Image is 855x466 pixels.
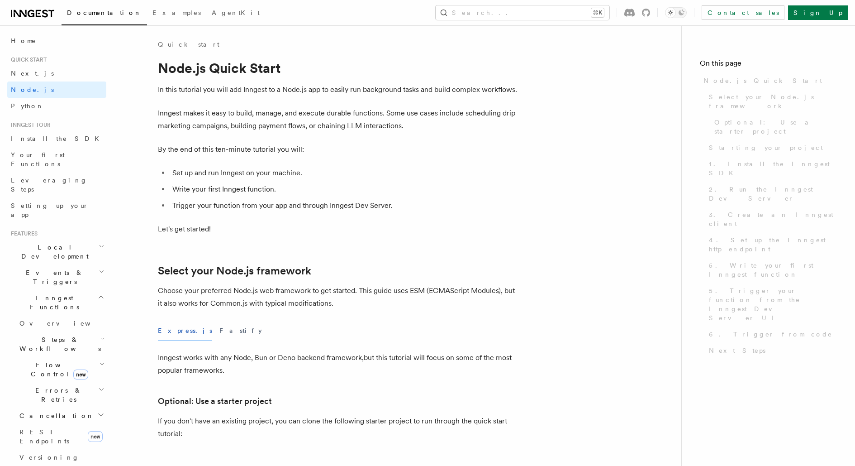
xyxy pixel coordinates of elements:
span: new [88,431,103,442]
span: Steps & Workflows [16,335,101,353]
p: In this tutorial you will add Inngest to a Node.js app to easily run background tasks and build c... [158,83,520,96]
span: 4. Set up the Inngest http endpoint [709,235,837,254]
button: Steps & Workflows [16,331,106,357]
span: Python [11,102,44,110]
a: Setting up your app [7,197,106,223]
a: Install the SDK [7,130,106,147]
p: Inngest works with any Node, Bun or Deno backend framework,but this tutorial will focus on some o... [158,351,520,377]
span: 5. Write your first Inngest function [709,261,837,279]
a: Node.js Quick Start [700,72,837,89]
a: Documentation [62,3,147,25]
span: Quick start [7,56,47,63]
a: Optional: Use a starter project [711,114,837,139]
a: 4. Set up the Inngest http endpoint [705,232,837,257]
span: new [73,370,88,380]
span: Documentation [67,9,142,16]
span: Inngest Functions [7,293,98,312]
a: Optional: Use a starter project [158,395,272,408]
span: Leveraging Steps [11,177,87,193]
span: Node.js Quick Start [703,76,822,85]
li: Trigger your function from your app and through Inngest Dev Server. [170,199,520,212]
span: Examples [152,9,201,16]
span: Inngest tour [7,121,51,129]
a: 3. Create an Inngest client [705,207,837,232]
span: REST Endpoints [19,428,69,445]
button: Fastify [219,321,262,341]
span: 6. Trigger from code [709,330,832,339]
span: Select your Node.js framework [709,92,837,110]
a: 1. Install the Inngest SDK [705,156,837,181]
a: 2. Run the Inngest Dev Server [705,181,837,207]
span: Install the SDK [11,135,104,142]
a: Starting your project [705,139,837,156]
span: Features [7,230,38,237]
span: Starting your project [709,143,823,152]
span: Optional: Use a starter project [714,118,837,136]
button: Search...⌘K [436,5,609,20]
a: Select your Node.js framework [705,89,837,114]
span: Errors & Retries [16,386,98,404]
a: Next Steps [705,342,837,359]
p: Inngest makes it easy to build, manage, and execute durable functions. Some use cases include sch... [158,107,520,132]
a: Overview [16,315,106,331]
a: 6. Trigger from code [705,326,837,342]
p: By the end of this ten-minute tutorial you will: [158,143,520,156]
span: Your first Functions [11,151,65,168]
a: Examples [147,3,206,24]
p: Choose your preferred Node.js web framework to get started. This guide uses ESM (ECMAScript Modul... [158,284,520,310]
span: 1. Install the Inngest SDK [709,159,837,178]
span: Events & Triggers [7,268,99,286]
a: Your first Functions [7,147,106,172]
a: 5. Trigger your function from the Inngest Dev Server UI [705,283,837,326]
kbd: ⌘K [591,8,604,17]
span: Overview [19,320,113,327]
span: 2. Run the Inngest Dev Server [709,185,837,203]
a: Contact sales [702,5,784,20]
h1: Node.js Quick Start [158,60,520,76]
button: Events & Triggers [7,264,106,290]
p: Let's get started! [158,223,520,235]
span: Node.js [11,86,54,93]
a: Leveraging Steps [7,172,106,197]
span: Next.js [11,70,54,77]
button: Express.js [158,321,212,341]
button: Errors & Retries [16,382,106,408]
span: Setting up your app [11,202,89,218]
span: 3. Create an Inngest client [709,210,837,228]
span: Versioning [19,454,79,461]
a: Python [7,98,106,114]
button: Flow Controlnew [16,357,106,382]
span: Local Development [7,243,99,261]
a: Quick start [158,40,219,49]
button: Cancellation [16,408,106,424]
span: Home [11,36,36,45]
a: AgentKit [206,3,265,24]
span: Flow Control [16,360,100,379]
li: Set up and run Inngest on your machine. [170,167,520,179]
h4: On this page [700,58,837,72]
span: Cancellation [16,411,94,420]
span: 5. Trigger your function from the Inngest Dev Server UI [709,286,837,322]
a: Sign Up [788,5,848,20]
a: 5. Write your first Inngest function [705,257,837,283]
p: If you don't have an existing project, you can clone the following starter project to run through... [158,415,520,440]
button: Local Development [7,239,106,264]
a: Select your Node.js framework [158,264,311,277]
button: Toggle dark mode [665,7,687,18]
li: Write your first Inngest function. [170,183,520,196]
a: Next.js [7,65,106,82]
a: Versioning [16,449,106,466]
a: Home [7,33,106,49]
a: REST Endpointsnew [16,424,106,449]
a: Node.js [7,82,106,98]
button: Inngest Functions [7,290,106,315]
span: Next Steps [709,346,765,355]
span: AgentKit [212,9,260,16]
